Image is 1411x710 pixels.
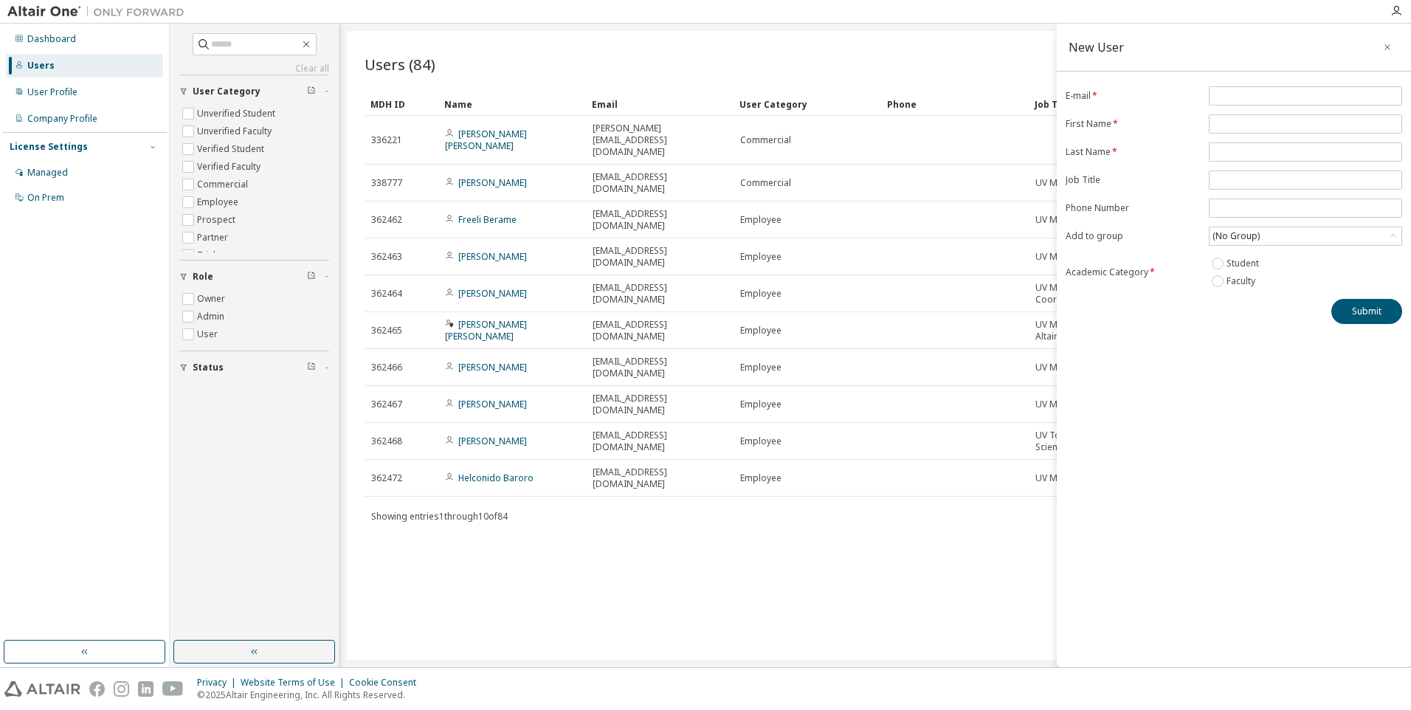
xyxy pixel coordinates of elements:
label: Add to group [1066,230,1200,242]
div: Cookie Consent [349,677,425,689]
span: UV Main - CETA Faculty - CS, Altair Admin [1035,319,1170,342]
span: Clear filter [307,86,316,97]
span: 362468 [371,435,402,447]
div: (No Group) [1210,228,1262,244]
div: Name [444,92,580,116]
span: 362465 [371,325,402,337]
span: Employee [740,435,782,447]
span: UV Main - ICTD [1035,472,1099,484]
span: [PERSON_NAME][EMAIL_ADDRESS][DOMAIN_NAME] [593,123,727,158]
span: 336221 [371,134,402,146]
span: User Category [193,86,261,97]
span: Employee [740,214,782,226]
div: User Profile [27,86,77,98]
span: UV Toledo - CETA Computer Science Program Coordinator [1035,430,1170,453]
span: Users (84) [365,54,435,75]
div: Website Terms of Use [241,677,349,689]
div: License Settings [10,141,88,153]
img: Altair One [7,4,192,19]
span: Clear filter [307,271,316,283]
label: Employee [197,193,241,211]
span: UV Main - CETA Faculty - CS [1035,399,1148,410]
span: 362464 [371,288,402,300]
div: Dashboard [27,33,76,45]
div: New User [1069,41,1124,53]
a: Clear all [179,63,329,75]
span: Employee [740,362,782,373]
span: 362462 [371,214,402,226]
span: 362463 [371,251,402,263]
label: Last Name [1066,146,1200,158]
label: Student [1227,255,1262,272]
span: Employee [740,251,782,263]
div: Users [27,60,55,72]
span: [EMAIL_ADDRESS][DOMAIN_NAME] [593,282,727,306]
span: 362467 [371,399,402,410]
img: instagram.svg [114,681,129,697]
span: [EMAIL_ADDRESS][DOMAIN_NAME] [593,319,727,342]
a: [PERSON_NAME] [458,361,527,373]
div: Phone [887,92,1023,116]
span: Commercial [740,134,791,146]
div: User Category [739,92,875,116]
label: Trial [197,247,218,264]
label: Commercial [197,176,251,193]
img: linkedin.svg [138,681,153,697]
span: [EMAIL_ADDRESS][DOMAIN_NAME] [593,171,727,195]
span: 338777 [371,177,402,189]
span: [EMAIL_ADDRESS][DOMAIN_NAME] [593,430,727,453]
label: Owner [197,290,228,308]
span: [EMAIL_ADDRESS][DOMAIN_NAME] [593,356,727,379]
a: [PERSON_NAME] [458,435,527,447]
label: E-mail [1066,90,1200,102]
span: Clear filter [307,362,316,373]
div: On Prem [27,192,64,204]
a: [PERSON_NAME] [PERSON_NAME] [445,318,527,342]
label: Partner [197,229,231,247]
a: Freeli Berame [458,213,517,226]
label: Job Title [1066,174,1200,186]
span: [EMAIL_ADDRESS][DOMAIN_NAME] [593,393,727,416]
a: [PERSON_NAME] [458,287,527,300]
label: Faculty [1227,272,1258,290]
span: UV Main - CETA Faculty - BSArch [1035,251,1167,263]
span: Employee [740,325,782,337]
span: UV Main - CETA Faculty - CS [1035,362,1148,373]
a: [PERSON_NAME] [458,250,527,263]
button: Role [179,261,329,293]
button: Status [179,351,329,384]
span: Showing entries 1 through 10 of 84 [371,510,508,523]
label: Verified Student [197,140,267,158]
span: [EMAIL_ADDRESS][DOMAIN_NAME] [593,245,727,269]
img: youtube.svg [162,681,184,697]
label: Prospect [197,211,238,229]
span: Employee [740,288,782,300]
span: UV Main - ICTD [1035,177,1099,189]
span: Commercial [740,177,791,189]
label: User [197,325,221,343]
div: (No Group) [1210,227,1401,245]
span: Role [193,271,213,283]
button: Submit [1331,299,1402,324]
img: altair_logo.svg [4,681,80,697]
span: 362472 [371,472,402,484]
div: Privacy [197,677,241,689]
div: Job Title [1035,92,1170,116]
span: Employee [740,472,782,484]
label: Verified Faculty [197,158,263,176]
label: First Name [1066,118,1200,130]
label: Unverified Student [197,105,278,123]
span: [EMAIL_ADDRESS][DOMAIN_NAME] [593,208,727,232]
div: Company Profile [27,113,97,125]
div: Managed [27,167,68,179]
a: [PERSON_NAME] [458,176,527,189]
div: Email [592,92,728,116]
label: Academic Category [1066,266,1200,278]
label: Admin [197,308,227,325]
label: Unverified Faculty [197,123,275,140]
div: MDH ID [370,92,432,116]
span: [EMAIL_ADDRESS][DOMAIN_NAME] [593,466,727,490]
span: Employee [740,399,782,410]
a: [PERSON_NAME] [PERSON_NAME] [445,128,527,152]
span: 362466 [371,362,402,373]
